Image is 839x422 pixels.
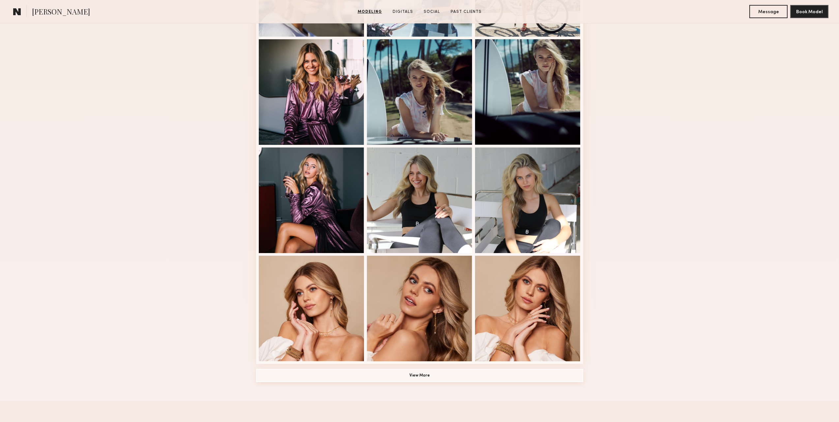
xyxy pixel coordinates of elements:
[32,7,90,18] span: [PERSON_NAME]
[421,9,443,15] a: Social
[256,369,583,382] button: View More
[790,9,828,14] a: Book Model
[448,9,484,15] a: Past Clients
[749,5,788,18] button: Message
[355,9,385,15] a: Modeling
[390,9,416,15] a: Digitals
[790,5,828,18] button: Book Model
